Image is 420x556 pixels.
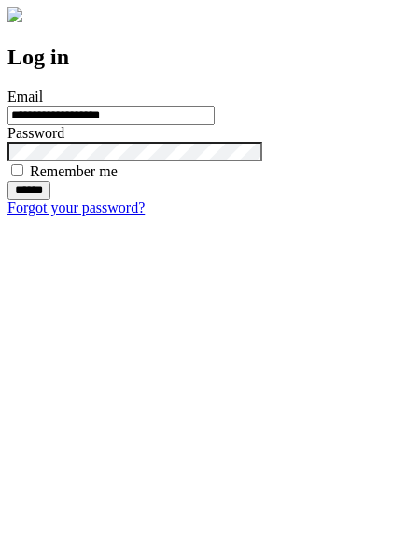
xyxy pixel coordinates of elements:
img: logo-4e3dc11c47720685a147b03b5a06dd966a58ff35d612b21f08c02c0306f2b779.png [7,7,22,22]
a: Forgot your password? [7,200,145,215]
label: Password [7,125,64,141]
label: Email [7,89,43,104]
h2: Log in [7,45,413,70]
label: Remember me [30,163,118,179]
